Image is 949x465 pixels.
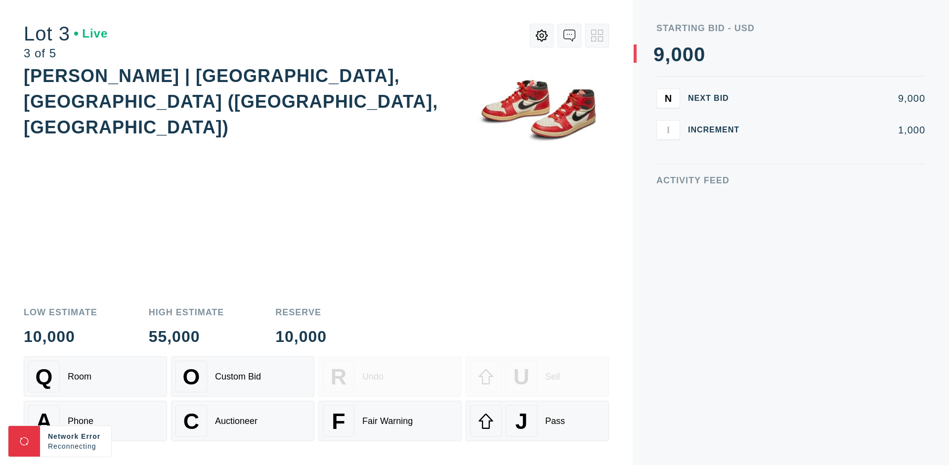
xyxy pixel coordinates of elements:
button: JPass [466,401,609,441]
span: A [36,409,52,434]
span: R [331,364,346,389]
button: N [656,88,680,108]
div: Auctioneer [215,416,258,426]
div: Undo [362,372,384,382]
button: CAuctioneer [171,401,314,441]
span: N [665,92,672,104]
button: QRoom [24,356,167,397]
div: 10,000 [275,329,327,344]
span: J [515,409,527,434]
span: U [514,364,529,389]
span: O [183,364,200,389]
div: Live [74,28,108,40]
div: Activity Feed [656,176,925,185]
div: Reconnecting [48,441,103,451]
div: Lot 3 [24,24,108,43]
div: 3 of 5 [24,47,108,59]
div: 1,000 [755,125,925,135]
div: Pass [545,416,565,426]
span: C [183,409,199,434]
button: OCustom Bid [171,356,314,397]
div: 9 [653,44,665,64]
div: Network Error [48,431,103,441]
button: I [656,120,680,140]
div: 10,000 [24,329,97,344]
div: Starting Bid - USD [656,24,925,33]
div: Reserve [275,308,327,317]
div: Low Estimate [24,308,97,317]
div: 0 [683,44,694,64]
div: Increment [688,126,747,134]
div: , [665,44,671,242]
div: Room [68,372,91,382]
div: 9,000 [755,93,925,103]
button: USell [466,356,609,397]
div: 0 [694,44,705,64]
div: High Estimate [149,308,224,317]
div: Custom Bid [215,372,261,382]
div: Next Bid [688,94,747,102]
span: Q [36,364,53,389]
span: F [332,409,345,434]
div: Sell [545,372,560,382]
button: RUndo [318,356,462,397]
button: APhone [24,401,167,441]
div: [PERSON_NAME] | [GEOGRAPHIC_DATA], [GEOGRAPHIC_DATA] ([GEOGRAPHIC_DATA], [GEOGRAPHIC_DATA]) [24,66,438,137]
button: FFair Warning [318,401,462,441]
span: I [667,124,670,135]
div: Phone [68,416,93,426]
div: 0 [671,44,682,64]
div: Fair Warning [362,416,413,426]
div: 55,000 [149,329,224,344]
